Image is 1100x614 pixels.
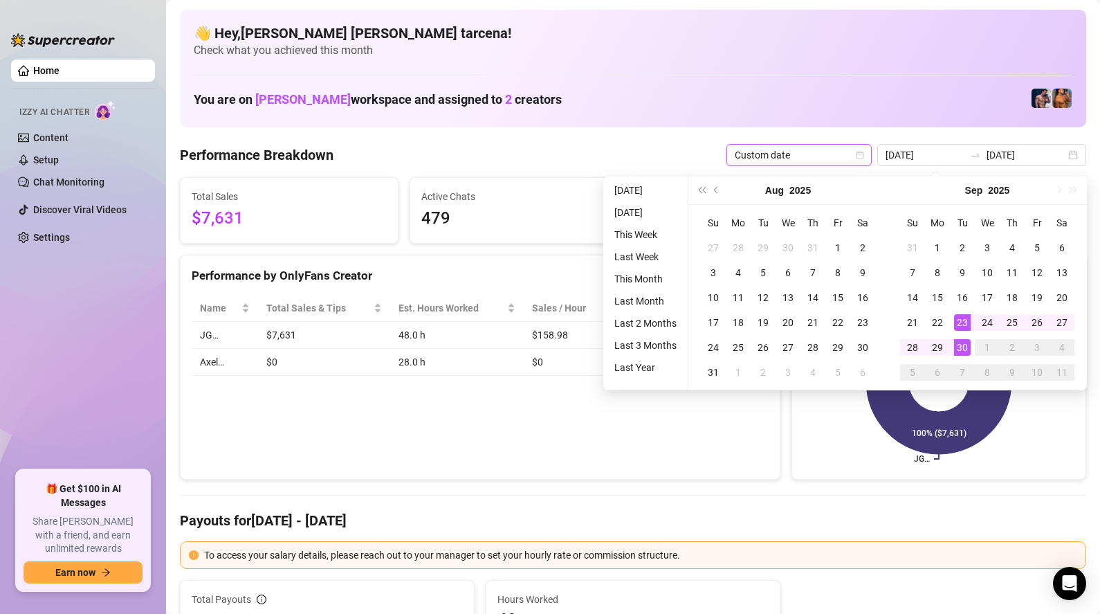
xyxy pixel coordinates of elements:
[925,310,950,335] td: 2025-09-22
[900,210,925,235] th: Su
[900,260,925,285] td: 2025-09-07
[1054,339,1070,356] div: 4
[950,310,975,335] td: 2025-09-23
[970,150,981,161] span: to
[1049,310,1074,335] td: 2025-09-27
[975,360,1000,385] td: 2025-10-08
[805,314,821,331] div: 21
[780,314,796,331] div: 20
[730,240,746,256] div: 28
[780,339,796,356] div: 27
[609,359,682,376] li: Last Year
[194,92,562,107] h1: You are on workspace and assigned to creators
[975,260,1000,285] td: 2025-09-10
[954,240,971,256] div: 2
[854,264,871,281] div: 9
[1049,360,1074,385] td: 2025-10-11
[854,240,871,256] div: 2
[1004,339,1020,356] div: 2
[965,177,983,204] button: Choose a month
[701,335,726,360] td: 2025-08-24
[979,264,996,281] div: 10
[979,289,996,306] div: 17
[850,235,875,260] td: 2025-08-02
[705,264,722,281] div: 3
[751,360,776,385] td: 2025-09-02
[854,289,871,306] div: 16
[900,285,925,310] td: 2025-09-14
[258,349,390,376] td: $0
[730,289,746,306] div: 11
[421,206,616,232] span: 479
[726,235,751,260] td: 2025-07-28
[776,285,800,310] td: 2025-08-13
[914,454,930,464] text: JG…
[929,339,946,356] div: 29
[829,264,846,281] div: 8
[979,314,996,331] div: 24
[701,260,726,285] td: 2025-08-03
[524,349,625,376] td: $0
[705,364,722,381] div: 31
[609,271,682,287] li: This Month
[705,240,722,256] div: 27
[780,289,796,306] div: 13
[904,289,921,306] div: 14
[856,151,864,159] span: calendar
[200,300,239,316] span: Name
[609,315,682,332] li: Last 2 Months
[925,335,950,360] td: 2025-09-29
[726,285,751,310] td: 2025-08-11
[954,264,971,281] div: 9
[24,561,143,584] button: Earn nowarrow-right
[900,335,925,360] td: 2025-09-28
[701,210,726,235] th: Su
[950,360,975,385] td: 2025-10-07
[95,100,116,120] img: AI Chatter
[789,177,811,204] button: Choose a year
[730,314,746,331] div: 18
[1025,360,1049,385] td: 2025-10-10
[776,210,800,235] th: We
[975,310,1000,335] td: 2025-09-24
[497,592,769,607] span: Hours Worked
[701,310,726,335] td: 2025-08-17
[954,289,971,306] div: 16
[1032,89,1051,108] img: Axel
[532,300,605,316] span: Sales / Hour
[1004,314,1020,331] div: 25
[192,189,387,204] span: Total Sales
[1004,240,1020,256] div: 4
[1049,260,1074,285] td: 2025-09-13
[1054,364,1070,381] div: 11
[1000,285,1025,310] td: 2025-09-18
[24,482,143,509] span: 🎁 Get $100 in AI Messages
[609,249,682,265] li: Last Week
[755,364,771,381] div: 2
[850,335,875,360] td: 2025-08-30
[730,264,746,281] div: 4
[825,360,850,385] td: 2025-09-05
[33,154,59,165] a: Setup
[1025,285,1049,310] td: 2025-09-19
[1054,289,1070,306] div: 20
[925,235,950,260] td: 2025-09-01
[19,106,89,119] span: Izzy AI Chatter
[751,235,776,260] td: 2025-07-29
[1052,89,1072,108] img: JG
[975,235,1000,260] td: 2025-09-03
[1049,210,1074,235] th: Sa
[805,289,821,306] div: 14
[800,260,825,285] td: 2025-08-07
[900,235,925,260] td: 2025-08-31
[701,235,726,260] td: 2025-07-27
[850,310,875,335] td: 2025-08-23
[800,335,825,360] td: 2025-08-28
[701,360,726,385] td: 2025-08-31
[850,285,875,310] td: 2025-08-16
[1000,310,1025,335] td: 2025-09-25
[257,595,266,604] span: info-circle
[751,335,776,360] td: 2025-08-26
[975,210,1000,235] th: We
[825,310,850,335] td: 2025-08-22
